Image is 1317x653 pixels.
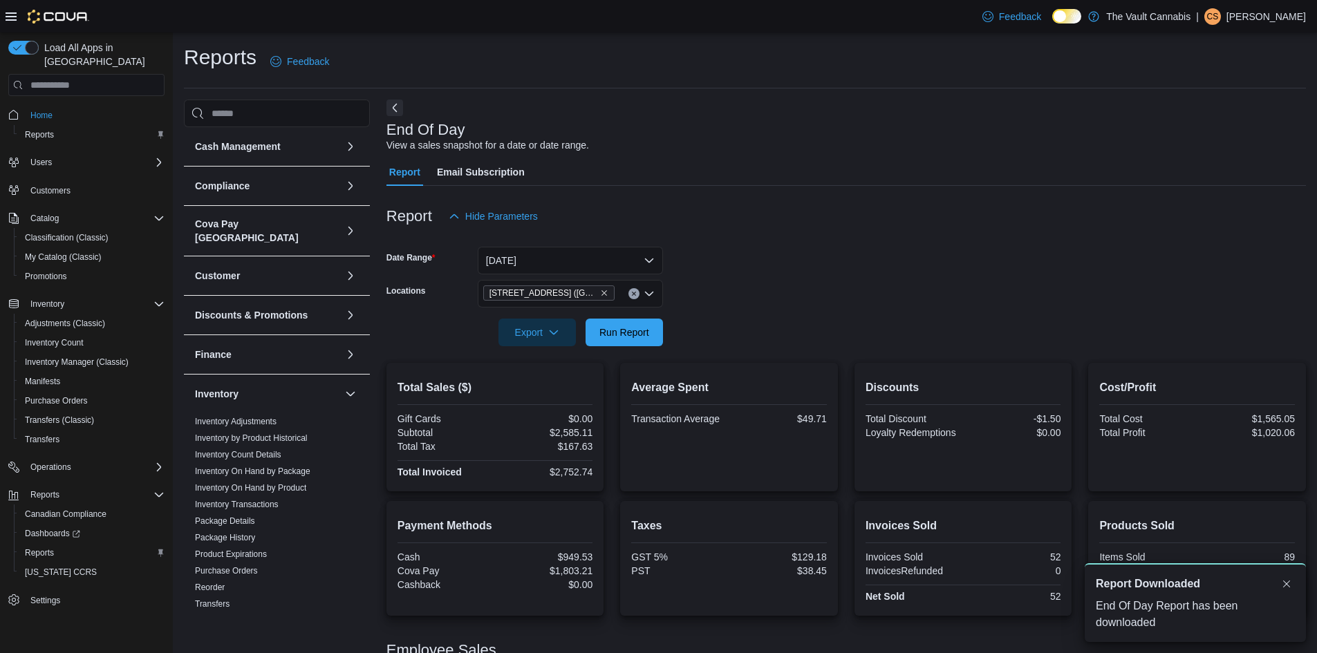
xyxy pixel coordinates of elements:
[966,413,1061,424] div: -$1.50
[586,319,663,346] button: Run Report
[195,466,310,477] span: Inventory On Hand by Package
[195,582,225,593] span: Reorder
[8,99,165,646] nav: Complex example
[19,545,59,561] a: Reports
[14,228,170,247] button: Classification (Classic)
[1204,8,1221,25] div: Courtney Sinclair
[30,110,53,121] span: Home
[1200,427,1295,438] div: $1,020.06
[25,129,54,140] span: Reports
[386,208,432,225] h3: Report
[19,392,165,409] span: Purchase Orders
[3,457,170,477] button: Operations
[478,247,663,274] button: [DATE]
[195,308,339,322] button: Discounts & Promotions
[25,337,84,348] span: Inventory Count
[3,209,170,228] button: Catalog
[1052,9,1081,23] input: Dark Mode
[398,427,492,438] div: Subtotal
[195,532,255,543] span: Package History
[25,107,58,124] a: Home
[195,450,281,460] a: Inventory Count Details
[999,10,1041,23] span: Feedback
[19,373,165,390] span: Manifests
[30,489,59,500] span: Reports
[195,499,279,510] span: Inventory Transactions
[25,459,77,475] button: Operations
[977,3,1047,30] a: Feedback
[1096,598,1295,631] div: End Of Day Report has been downloaded
[19,506,112,522] a: Canadian Compliance
[25,547,54,558] span: Reports
[30,213,59,224] span: Catalog
[25,232,109,243] span: Classification (Classic)
[195,140,281,153] h3: Cash Management
[732,551,827,562] div: $129.18
[14,352,170,372] button: Inventory Manager (Classic)
[498,466,592,477] div: $2,752.74
[195,308,308,322] h3: Discounts & Promotions
[1200,413,1295,424] div: $1,565.05
[25,415,94,426] span: Transfers (Classic)
[1099,427,1194,438] div: Total Profit
[14,562,170,582] button: [US_STATE] CCRS
[25,486,65,503] button: Reports
[966,591,1061,602] div: 52
[966,551,1061,562] div: 52
[19,126,165,143] span: Reports
[866,565,960,576] div: InvoicesRefunded
[287,55,329,68] span: Feedback
[14,314,170,333] button: Adjustments (Classic)
[25,154,57,171] button: Users
[398,565,492,576] div: Cova Pay
[1226,8,1306,25] p: [PERSON_NAME]
[28,10,89,23] img: Cova
[3,180,170,200] button: Customers
[14,333,170,352] button: Inventory Count
[342,178,359,194] button: Compliance
[195,516,255,526] a: Package Details
[25,182,165,199] span: Customers
[25,318,105,329] span: Adjustments (Classic)
[195,482,306,493] span: Inventory On Hand by Product
[195,387,339,401] button: Inventory
[3,590,170,610] button: Settings
[398,579,492,590] div: Cashback
[3,104,170,124] button: Home
[631,551,726,562] div: GST 5%
[19,525,165,542] span: Dashboards
[465,209,538,223] span: Hide Parameters
[507,319,568,346] span: Export
[195,348,339,361] button: Finance
[866,379,1061,396] h2: Discounts
[631,379,827,396] h2: Average Spent
[866,518,1061,534] h2: Invoices Sold
[386,285,426,296] label: Locations
[30,299,64,310] span: Inventory
[19,525,86,542] a: Dashboards
[25,182,76,199] a: Customers
[25,567,97,578] span: [US_STATE] CCRS
[25,106,165,123] span: Home
[39,41,165,68] span: Load All Apps in [GEOGRAPHIC_DATA]
[19,268,165,285] span: Promotions
[195,217,339,245] h3: Cova Pay [GEOGRAPHIC_DATA]
[866,427,960,438] div: Loyalty Redemptions
[19,545,165,561] span: Reports
[19,392,93,409] a: Purchase Orders
[195,416,277,427] span: Inventory Adjustments
[14,247,170,267] button: My Catalog (Classic)
[195,549,267,560] span: Product Expirations
[19,373,66,390] a: Manifests
[628,288,639,299] button: Clear input
[14,524,170,543] a: Dashboards
[966,565,1061,576] div: 0
[25,459,165,475] span: Operations
[19,229,114,246] a: Classification (Classic)
[386,138,589,153] div: View a sales snapshot for a date or date range.
[1196,8,1199,25] p: |
[195,483,306,493] a: Inventory On Hand by Product
[14,125,170,144] button: Reports
[19,315,165,332] span: Adjustments (Classic)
